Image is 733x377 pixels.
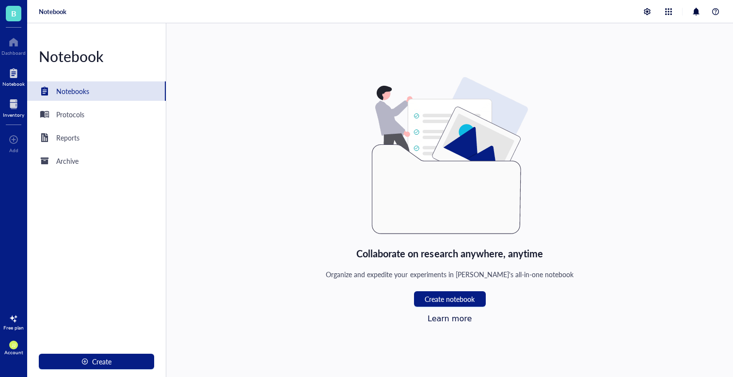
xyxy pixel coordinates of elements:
button: Create [39,354,154,369]
img: Empty state [372,77,528,234]
div: Protocols [56,109,84,120]
button: Create notebook [414,291,486,307]
div: Notebook [27,47,166,66]
a: Protocols [27,105,166,124]
a: Dashboard [1,34,26,56]
a: Notebook [39,7,66,16]
span: B [11,7,16,19]
div: Free plan [3,325,24,330]
div: Inventory [3,112,24,118]
div: Dashboard [1,50,26,56]
div: Account [4,349,23,355]
a: Notebook [2,65,25,87]
a: Archive [27,151,166,171]
div: Collaborate on research anywhere, anytime [356,246,543,261]
span: JJ [12,342,16,348]
a: Inventory [3,96,24,118]
div: Reports [56,132,80,143]
span: Create notebook [425,295,475,303]
div: Organize and expedite your experiments in [PERSON_NAME]'s all-in-one notebook [326,269,574,280]
div: Notebooks [56,86,89,96]
a: Reports [27,128,166,147]
span: Create [92,358,112,365]
div: Notebook [2,81,25,87]
div: Add [9,147,18,153]
a: Learn more [428,314,472,323]
div: Archive [56,156,79,166]
a: Notebooks [27,81,166,101]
